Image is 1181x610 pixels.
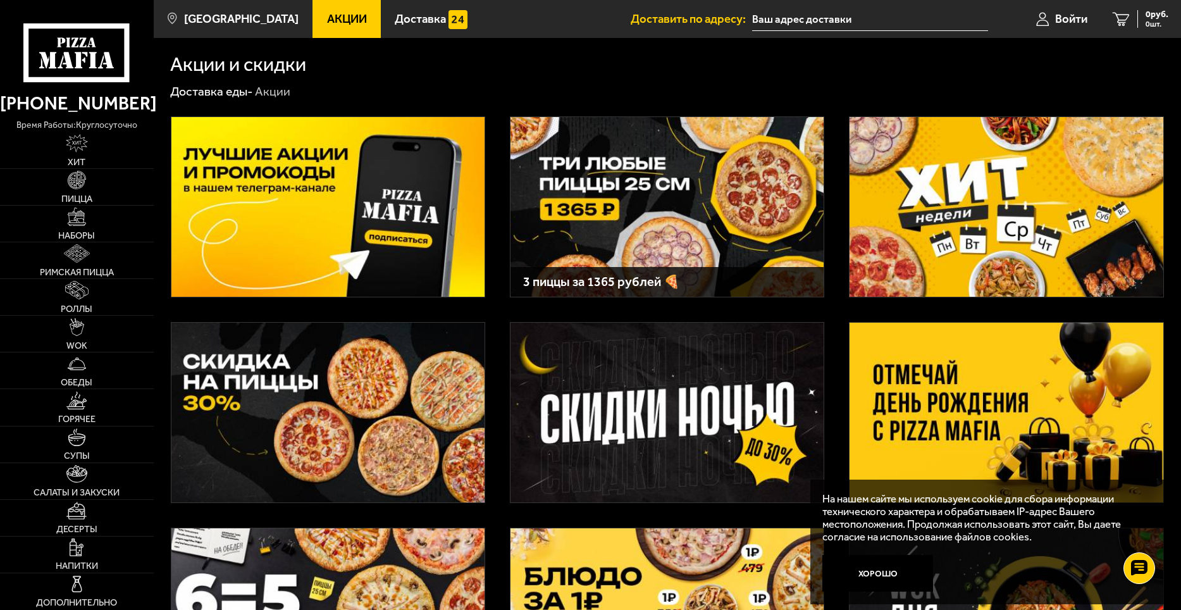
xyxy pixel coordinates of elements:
span: Войти [1055,13,1087,25]
img: 15daf4d41897b9f0e9f617042186c801.svg [448,10,467,28]
span: 0 шт. [1146,20,1168,28]
span: Обеды [61,378,92,387]
span: Салаты и закуски [34,488,120,497]
span: Доставить по адресу: [631,13,752,25]
span: Напитки [56,561,98,570]
span: Супы [64,451,90,460]
button: Хорошо [822,555,933,592]
h1: Акции и скидки [170,54,306,74]
span: Дополнительно [36,598,117,607]
input: Ваш адрес доставки [752,8,988,31]
span: Хит [68,158,85,166]
span: Десерты [56,525,97,533]
span: Пицца [61,194,92,203]
span: Горячее [58,414,96,423]
span: Наборы [58,231,95,240]
h3: 3 пиццы за 1365 рублей 🍕 [523,275,812,288]
p: На нашем сайте мы используем cookie для сбора информации технического характера и обрабатываем IP... [822,492,1144,544]
span: [GEOGRAPHIC_DATA] [184,13,299,25]
a: Доставка еды- [170,84,253,99]
span: Акции [327,13,367,25]
span: WOK [66,341,87,350]
a: 3 пиццы за 1365 рублей 🍕 [510,116,824,297]
span: Роллы [61,304,92,313]
span: 0 руб. [1146,10,1168,19]
span: Римская пицца [40,268,114,277]
div: Акции [255,84,290,99]
span: Доставка [395,13,446,25]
